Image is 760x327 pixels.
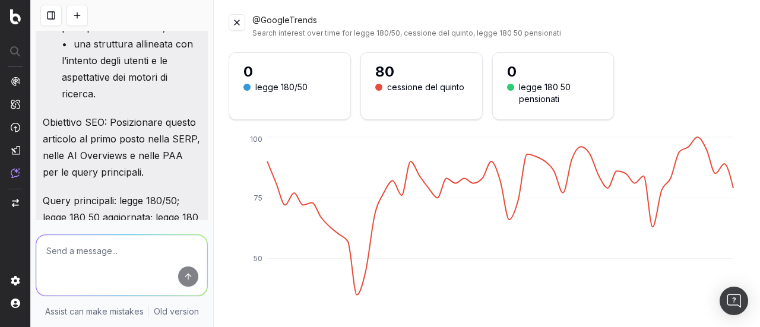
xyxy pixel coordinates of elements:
[11,299,20,308] img: My account
[387,81,464,94] div: cessione del quinto
[43,192,201,325] p: Query principali: legge 180/50; legge 180 50 aggiornata; legge 180 50 pensionati; 180 50 Target a...
[11,276,20,285] img: Setting
[11,77,20,86] img: Analytics
[11,145,20,155] img: Studio
[250,135,262,144] tspan: 100
[507,62,600,81] div: 0
[252,14,746,38] div: @GoogleTrends
[45,306,144,318] p: Assist can make mistakes
[252,28,746,38] div: Search interest over time for legge 180/50, cessione del quinto, legge 180 50 pensionati
[720,287,748,315] div: Open Intercom Messenger
[254,254,262,263] tspan: 50
[11,122,20,132] img: Activation
[43,114,201,180] p: Obiettivo SEO: Posizionare questo articolo al primo posto nella SERP, nelle AI Overviews e nelle ...
[11,168,20,178] img: Assist
[519,81,600,105] div: legge 180 50 pensionati
[154,306,199,318] a: Old version
[375,62,468,81] div: 80
[255,81,308,94] div: legge 180/50
[12,199,19,207] img: Switch project
[243,62,336,81] div: 0
[10,9,21,24] img: Botify logo
[254,193,262,202] tspan: 75
[11,99,20,109] img: Intelligence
